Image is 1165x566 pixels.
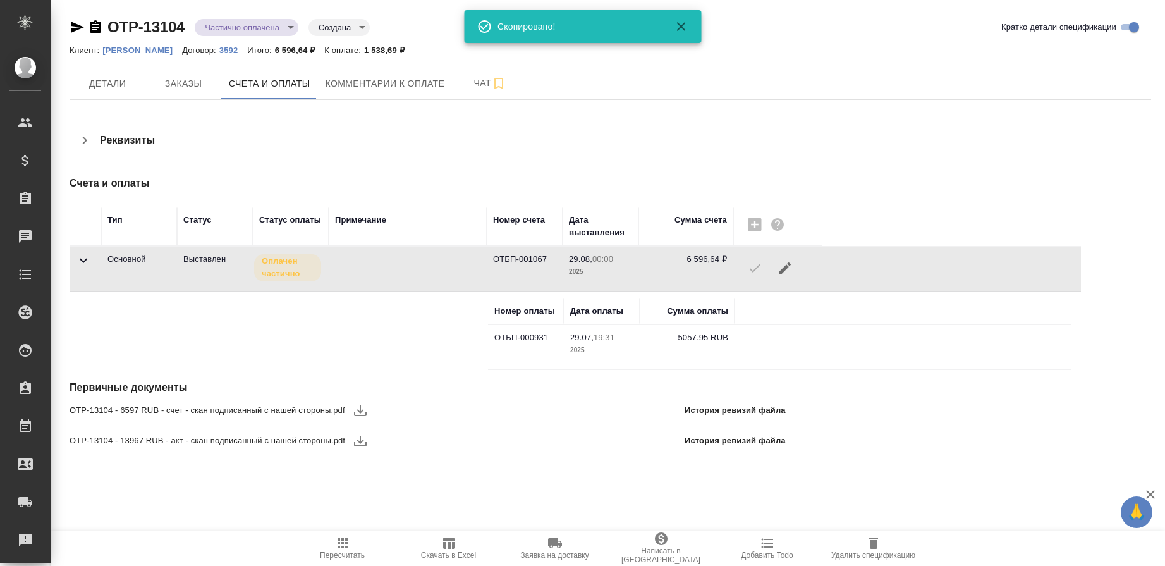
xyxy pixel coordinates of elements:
[569,254,592,264] p: 29.08,
[487,247,563,291] td: ОТБП-001067
[70,20,85,35] button: Скопировать ссылку для ЯМессенджера
[1001,21,1116,34] span: Кратко детали спецификации
[667,305,728,317] div: Сумма оплаты
[324,46,364,55] p: К оплате:
[460,75,520,91] span: Чат
[640,325,735,369] td: 5057.95 RUB
[88,20,103,35] button: Скопировать ссылку
[70,434,345,447] span: OTP-13104 - 13967 RUB - акт - скан подписанный с нашей стороны.pdf
[107,214,123,226] div: Тип
[107,18,185,35] a: OTP-13104
[638,247,733,291] td: 6 596,64 ₽
[183,214,212,226] div: Статус
[102,46,182,55] p: [PERSON_NAME]
[247,46,274,55] p: Итого:
[201,22,283,33] button: Частично оплачена
[153,76,214,92] span: Заказы
[326,76,445,92] span: Комментарии к оплате
[1121,496,1152,528] button: 🙏
[685,404,786,417] p: История ревизий файла
[262,255,314,280] p: Оплачен частично
[77,76,138,92] span: Детали
[195,19,298,36] div: Частично оплачена
[1126,499,1147,526] span: 🙏
[491,76,506,91] svg: Подписаться
[770,253,800,283] button: Редактировать
[229,76,310,92] span: Счета и оплаты
[488,325,564,369] td: ОТБП-000931
[315,22,355,33] button: Создана
[275,46,325,55] p: 6 596,64 ₽
[308,19,370,36] div: Частично оплачена
[70,176,791,191] h4: Счета и оплаты
[182,46,219,55] p: Договор:
[70,46,102,55] p: Клиент:
[592,254,613,264] p: 00:00
[666,19,696,34] button: Закрыть
[219,44,247,55] a: 3592
[569,214,632,239] div: Дата выставления
[594,333,614,342] p: 19:31
[570,333,594,342] p: 29.07,
[100,133,155,148] h4: Реквизиты
[101,247,177,291] td: Основной
[570,344,633,357] p: 2025
[259,214,321,226] div: Статус оплаты
[569,266,632,278] p: 2025
[335,214,386,226] div: Примечание
[674,214,727,226] div: Сумма счета
[685,434,786,447] p: История ревизий файла
[570,305,623,317] div: Дата оплаты
[70,380,791,395] h4: Первичные документы
[102,44,182,55] a: [PERSON_NAME]
[494,305,555,317] div: Номер оплаты
[219,46,247,55] p: 3592
[364,46,414,55] p: 1 538,69 ₽
[76,261,91,270] span: Toggle Row Expanded
[183,253,247,266] p: Все изменения в спецификации заблокированы
[70,404,345,417] span: OTP-13104 - 6597 RUB - счет - скан подписанный с нашей стороны.pdf
[493,214,545,226] div: Номер счета
[497,20,656,33] div: Скопировано!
